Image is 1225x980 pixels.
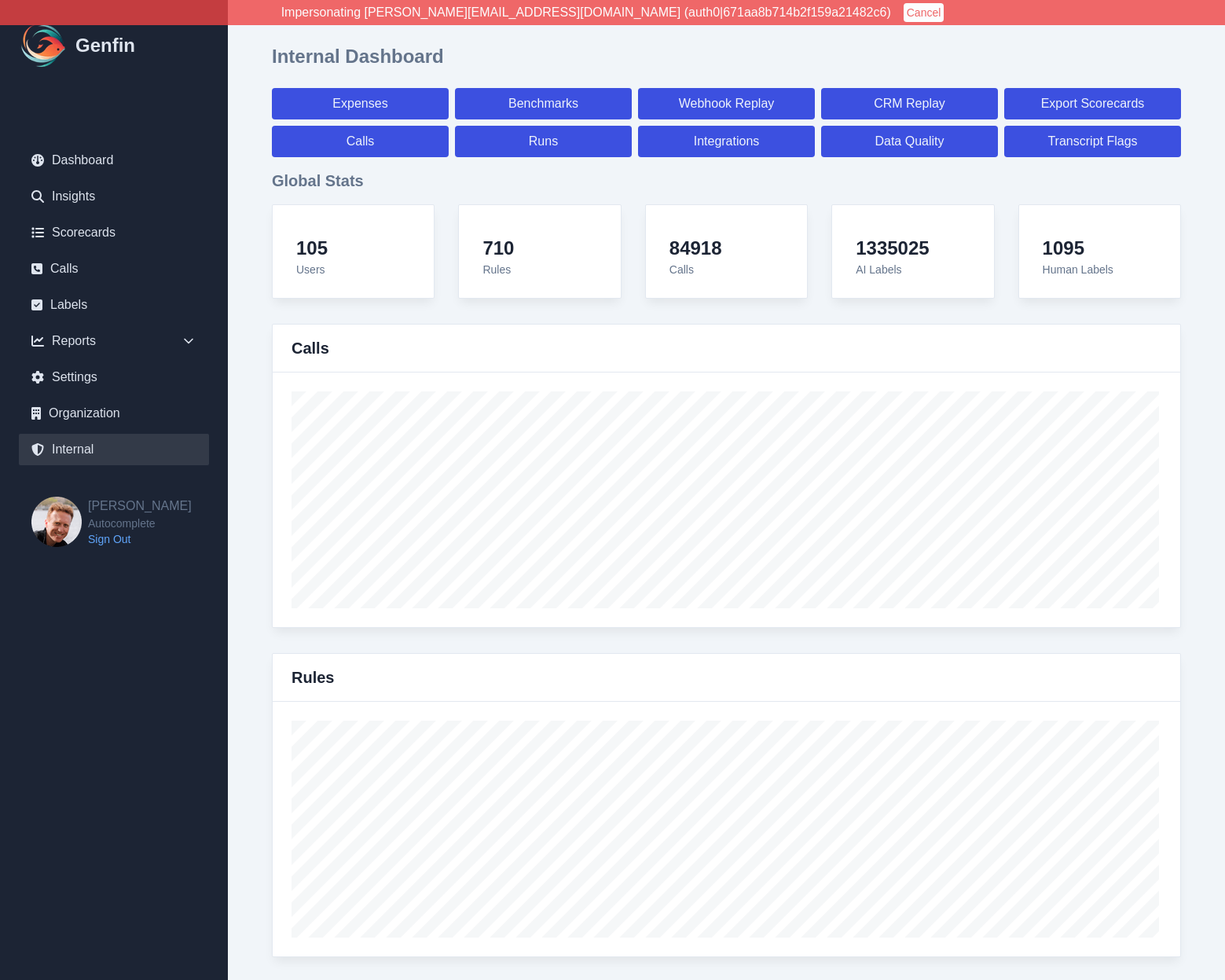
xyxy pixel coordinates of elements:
[1043,263,1113,276] span: Human Labels
[292,666,334,688] h3: Rules
[455,88,632,119] a: Benchmarks
[19,362,209,393] a: Settings
[821,126,998,157] a: Data Quality
[638,88,815,119] a: Webhook Replay
[669,237,722,260] h4: 84918
[669,263,694,276] span: Calls
[856,263,901,276] span: AI Labels
[19,398,209,429] a: Organization
[482,263,511,276] span: Rules
[19,145,209,176] a: Dashboard
[272,170,1181,192] h3: Global Stats
[88,516,192,531] span: Autocomplete
[821,88,998,119] a: CRM Replay
[88,497,192,516] h2: [PERSON_NAME]
[1004,126,1181,157] a: Transcript Flags
[75,33,135,58] h1: Genfin
[88,531,192,547] a: Sign Out
[638,126,815,157] a: Integrations
[455,126,632,157] a: Runs
[19,434,209,465] a: Internal
[856,237,929,260] h4: 1335025
[482,237,514,260] h4: 710
[296,263,325,276] span: Users
[272,88,449,119] a: Expenses
[19,217,209,248] a: Scorecards
[1043,237,1113,260] h4: 1095
[292,337,329,359] h3: Calls
[19,253,209,284] a: Calls
[296,237,328,260] h4: 105
[19,325,209,357] div: Reports
[272,44,444,69] h1: Internal Dashboard
[904,3,944,22] button: Cancel
[272,126,449,157] a: Calls
[19,289,209,321] a: Labels
[1004,88,1181,119] a: Export Scorecards
[19,20,69,71] img: Logo
[19,181,209,212] a: Insights
[31,497,82,547] img: Brian Dunagan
